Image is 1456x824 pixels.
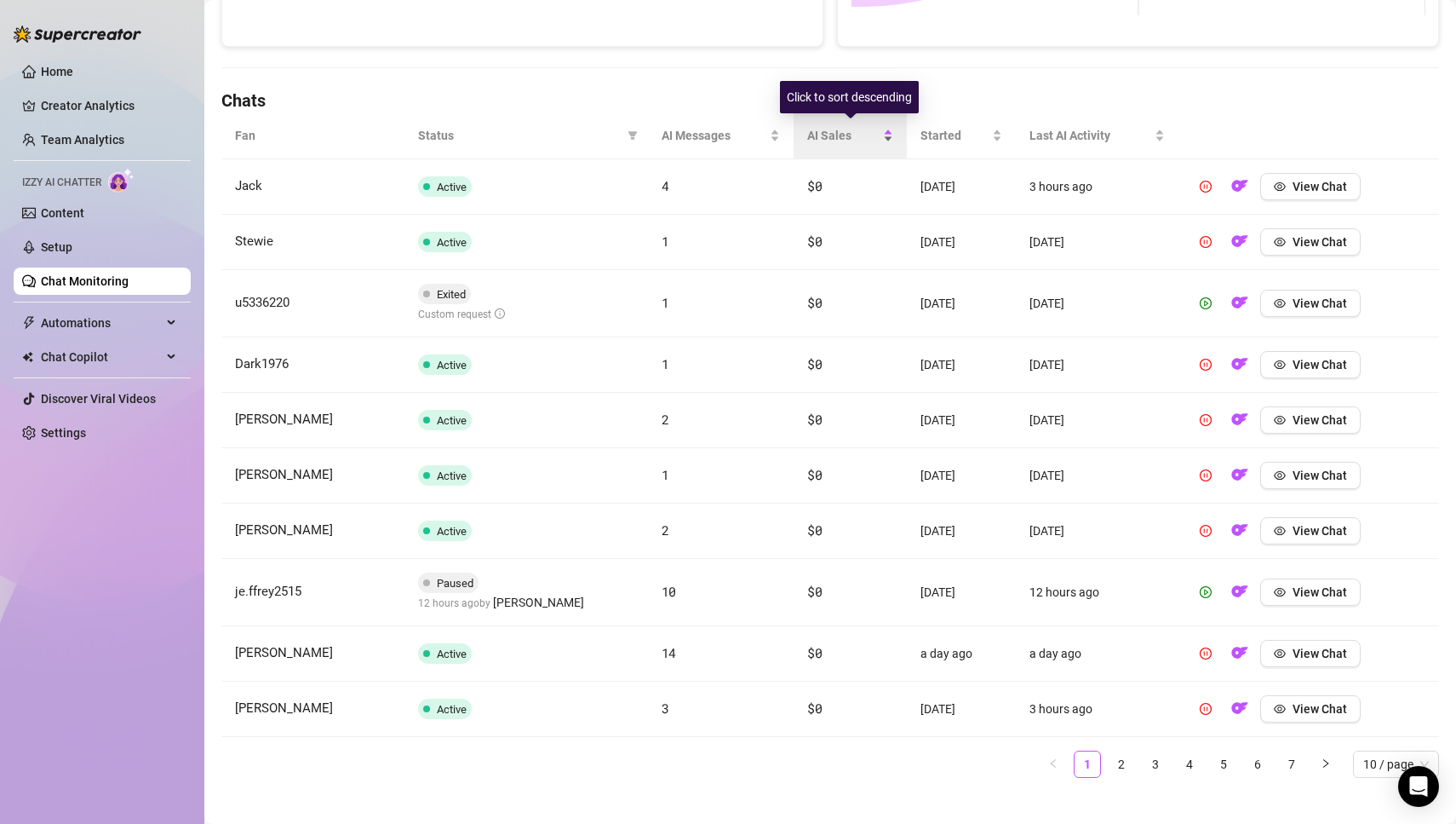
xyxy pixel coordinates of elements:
img: OF [1231,521,1248,539]
button: View Chat [1260,640,1361,667]
button: right [1312,751,1339,778]
span: pause-circle [1200,359,1212,371]
span: $0 [807,583,822,600]
span: Started [920,126,989,145]
span: $0 [807,411,822,428]
span: Active [437,648,467,660]
td: [DATE] [1016,393,1178,448]
span: View Chat [1293,180,1347,193]
button: View Chat [1260,406,1361,434]
li: 5 [1210,751,1237,778]
span: [PERSON_NAME] [235,522,333,538]
a: OF [1226,650,1253,664]
span: Status [418,126,621,145]
th: Started [907,112,1016,159]
li: Previous Page [1040,751,1067,778]
span: eye [1274,414,1286,426]
span: $0 [807,466,822,483]
button: OF [1226,695,1253,723]
span: [PERSON_NAME] [235,700,333,716]
span: eye [1274,703,1286,715]
span: $0 [807,177,822,194]
span: Active [437,236,467,249]
span: eye [1274,470,1286,481]
span: Custom request [418,308,505,320]
button: left [1040,751,1067,778]
button: OF [1226,173,1253,200]
td: 3 hours ago [1016,682,1178,737]
span: eye [1274,648,1286,660]
span: filter [628,130,638,141]
img: Chat Copilot [22,351,33,363]
a: 4 [1177,752,1202,777]
div: Page Size [1353,751,1439,778]
span: left [1048,758,1058,769]
img: OF [1231,644,1248,661]
button: View Chat [1260,695,1361,723]
img: OF [1231,355,1248,372]
span: $0 [807,294,822,311]
span: View Chat [1293,524,1347,538]
span: 3 [662,700,669,717]
button: View Chat [1260,351,1361,378]
span: Stewie [235,233,273,249]
span: pause-circle [1200,236,1212,248]
span: eye [1274,236,1286,248]
span: Active [437,181,467,193]
button: View Chat [1260,517,1361,545]
td: [DATE] [1016,448,1178,504]
a: 5 [1211,752,1236,777]
span: AI Sales [807,126,880,145]
td: [DATE] [907,270,1016,337]
button: View Chat [1260,290,1361,317]
li: 3 [1142,751,1169,778]
span: pause-circle [1200,470,1212,481]
td: [DATE] [907,682,1016,737]
span: Last AI Activity [1029,126,1150,145]
span: Paused [437,577,473,590]
td: a day ago [1016,626,1178,682]
button: OF [1226,406,1253,434]
span: play-circle [1200,297,1212,309]
span: thunderbolt [22,316,36,330]
span: Active [437,359,467,372]
button: View Chat [1260,462,1361,489]
a: OF [1226,417,1253,430]
span: View Chat [1293,297,1347,310]
span: Active [437,414,467,427]
li: 4 [1176,751,1203,778]
span: View Chat [1293,235,1347,249]
a: 3 [1143,752,1168,777]
a: Team Analytics [41,133,124,147]
span: je.ffrey2515 [235,584,301,599]
span: 2 [662,411,669,428]
span: pause-circle [1200,414,1212,426]
span: right [1321,758,1331,769]
span: 10 [662,583,676,600]
button: OF [1226,351,1253,378]
span: View Chat [1293,358,1347,372]
td: [DATE] [907,448,1016,504]
span: View Chat [1293,702,1347,716]
span: 1 [662,355,669,372]
a: OF [1226,706,1253,719]
button: OF [1226,290,1253,317]
span: eye [1274,586,1286,598]
a: Setup [41,240,72,254]
li: Next Page [1312,751,1339,778]
span: 1 [662,294,669,311]
span: 2 [662,521,669,539]
span: Active [437,470,467,482]
a: OF [1226,361,1253,375]
span: 4 [662,177,669,194]
img: OF [1231,294,1248,311]
span: 10 / page [1363,752,1429,777]
div: Click to sort descending [780,81,919,113]
a: OF [1226,589,1253,602]
span: View Chat [1293,469,1347,482]
img: logo-BBDzfeDw.svg [14,26,141,43]
a: OF [1226,183,1253,197]
li: 7 [1278,751,1305,778]
span: $0 [807,700,822,717]
a: 1 [1075,752,1100,777]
